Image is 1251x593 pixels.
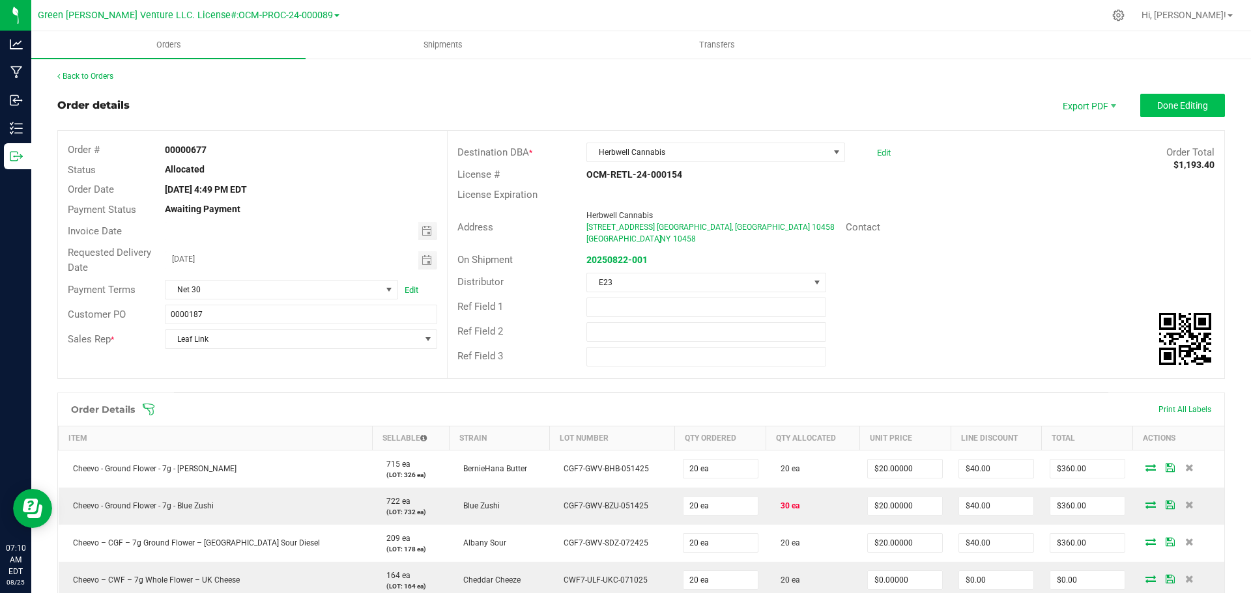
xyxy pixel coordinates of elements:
[586,169,682,180] strong: OCM-RETL-24-000154
[165,204,240,214] strong: Awaiting Payment
[457,169,500,180] span: License #
[380,460,410,469] span: 715 ea
[683,460,758,478] input: 0
[587,143,828,161] span: Herbwell Cannabis
[868,460,942,478] input: 0
[1157,100,1208,111] span: Done Editing
[1180,575,1200,583] span: Delete Order Detail
[660,234,670,243] span: NY
[1160,463,1180,471] span: Save Order Detail
[557,464,649,473] span: CGF7-GWV-BHB-051425
[6,542,25,577] p: 07:10 AM EDT
[1180,538,1200,545] span: Delete Order Detail
[1050,534,1125,552] input: 0
[418,222,437,240] span: Toggle calendar
[586,223,835,232] span: [STREET_ADDRESS] [GEOGRAPHIC_DATA], [GEOGRAPHIC_DATA] 10458
[380,571,410,580] span: 164 ea
[380,581,441,591] p: (LOT: 164 ea)
[659,234,660,243] span: ,
[1110,9,1127,21] div: Manage settings
[68,333,111,345] span: Sales Rep
[774,538,800,547] span: 20 ea
[586,255,648,265] a: 20250822-001
[1160,538,1180,545] span: Save Order Detail
[951,426,1042,450] th: Line Discount
[1166,146,1215,158] span: Order Total
[68,309,126,320] span: Customer PO
[1049,94,1127,117] li: Export PDF
[380,544,441,554] p: (LOT: 178 ea)
[405,285,418,295] a: Edit
[66,501,214,510] span: Cheevo - Ground Flower - 7g - Blue Zushi
[68,204,136,215] span: Payment Status
[139,39,199,51] span: Orders
[673,234,696,243] span: 10458
[59,426,373,450] th: Item
[1173,159,1215,170] strong: $1,193.40
[1180,463,1200,471] span: Delete Order Detail
[682,39,753,51] span: Transfers
[68,164,96,176] span: Status
[66,538,320,547] span: Cheevo – CGF – 7g Ground Flower – [GEOGRAPHIC_DATA] Sour Diesel
[586,211,653,220] span: Herbwell Cannabis
[165,330,420,348] span: Leaf Link
[675,426,766,450] th: Qty Ordered
[959,534,1033,552] input: 0
[165,184,247,195] strong: [DATE] 4:49 PM EDT
[457,189,538,200] span: License Expiration
[68,247,151,273] span: Requested Delivery Date
[406,39,480,51] span: Shipments
[549,426,674,450] th: Lot Number
[418,251,437,269] span: Toggle calendar
[557,501,648,510] span: CGF7-GWV-BZU-051425
[10,94,23,107] inline-svg: Inbound
[557,575,648,585] span: CWF7-ULF-UKC-071025
[457,276,504,288] span: Distributor
[68,144,100,156] span: Order #
[457,254,513,266] span: On Shipment
[165,145,207,155] strong: 00000677
[586,234,661,243] span: [GEOGRAPHIC_DATA]
[306,31,580,59] a: Shipments
[1142,10,1226,20] span: Hi, [PERSON_NAME]!
[457,301,503,312] span: Ref Field 1
[10,122,23,135] inline-svg: Inventory
[774,501,799,510] span: 30 ea
[380,534,410,543] span: 209 ea
[457,325,503,337] span: Ref Field 2
[68,184,114,195] span: Order Date
[1140,94,1225,117] button: Done Editing
[68,284,136,296] span: Payment Terms
[66,575,240,585] span: Cheevo – CWF – 7g Whole Flower – UK Cheese
[38,10,333,21] span: Green [PERSON_NAME] Venture LLC. License#:OCM-PROC-24-000089
[31,31,306,59] a: Orders
[1050,460,1125,478] input: 0
[859,426,951,450] th: Unit Price
[68,225,122,237] span: Invoice Date
[683,534,758,552] input: 0
[774,575,800,585] span: 20 ea
[380,470,441,480] p: (LOT: 326 ea)
[457,501,500,510] span: Blue Zushi
[1050,497,1125,515] input: 0
[868,497,942,515] input: 0
[457,575,521,585] span: Cheddar Cheeze
[1133,426,1224,450] th: Actions
[6,577,25,587] p: 08/25
[457,221,493,233] span: Address
[57,72,113,81] a: Back to Orders
[165,281,381,299] span: Net 30
[449,426,549,450] th: Strain
[457,464,527,473] span: BernieHana Butter
[71,404,135,415] h1: Order Details
[1042,426,1133,450] th: Total
[683,497,758,515] input: 0
[10,150,23,163] inline-svg: Outbound
[959,571,1033,589] input: 0
[1180,501,1200,508] span: Delete Order Detail
[959,460,1033,478] input: 0
[1159,313,1211,365] qrcode: 00000677
[372,426,449,450] th: Sellable
[457,350,503,362] span: Ref Field 3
